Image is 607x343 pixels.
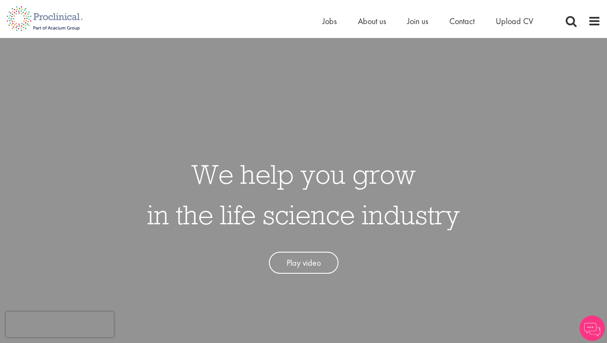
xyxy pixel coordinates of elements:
[449,16,475,27] a: Contact
[322,16,337,27] a: Jobs
[580,316,605,341] img: Chatbot
[407,16,428,27] a: Join us
[358,16,386,27] a: About us
[147,154,460,235] h1: We help you grow in the life science industry
[269,252,338,274] a: Play video
[496,16,533,27] a: Upload CV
